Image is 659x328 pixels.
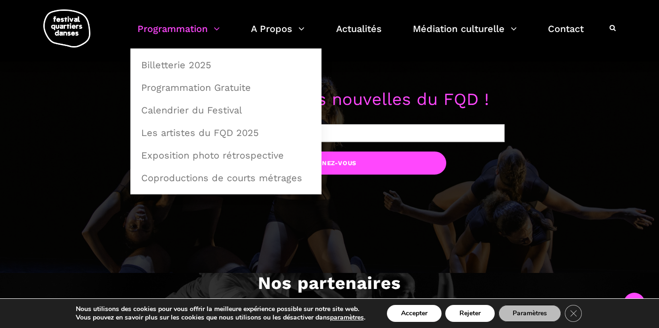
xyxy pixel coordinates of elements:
[251,21,305,48] a: A Propos
[387,305,442,322] button: Accepter
[213,152,446,175] input: Abonnez-vous
[258,273,401,296] h3: Nos partenaires
[136,54,316,76] a: Billetterie 2025
[548,21,584,48] a: Contact
[137,21,220,48] a: Programmation
[136,167,316,189] a: Coproductions de courts métrages
[498,305,561,322] button: Paramètres
[336,21,382,48] a: Actualités
[136,144,316,166] a: Exposition photo rétrospective
[154,124,505,142] input: Votre adresse courriel
[413,21,517,48] a: Médiation culturelle
[330,313,364,322] button: paramètres
[76,305,365,313] p: Nous utilisons des cookies pour vous offrir la meilleure expérience possible sur notre site web.
[136,99,316,121] a: Calendrier du Festival
[445,305,495,322] button: Rejeter
[136,122,316,144] a: Les artistes du FQD 2025
[76,313,365,322] p: Vous pouvez en savoir plus sur les cookies que nous utilisons ou les désactiver dans .
[38,86,621,113] p: Recevez toutes les nouvelles du FQD !
[136,77,316,98] a: Programmation Gratuite
[565,305,582,322] button: Close GDPR Cookie Banner
[43,9,90,48] img: logo-fqd-med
